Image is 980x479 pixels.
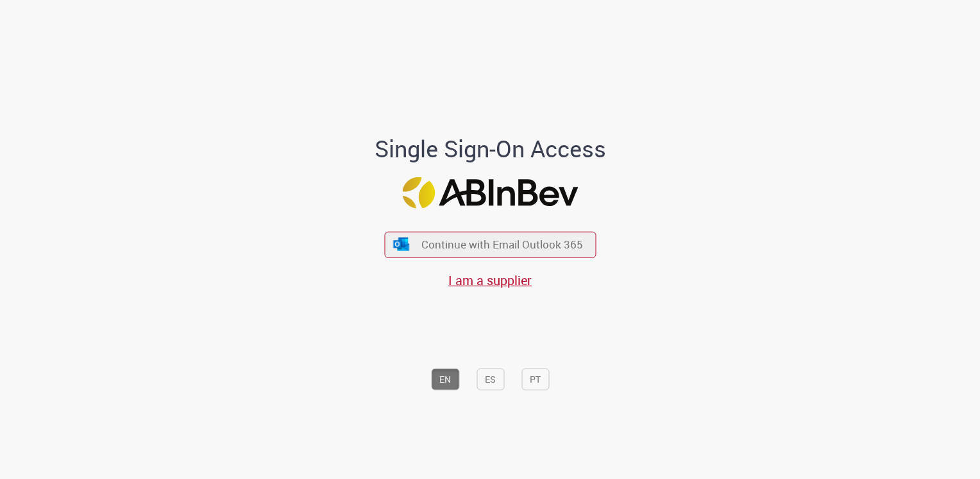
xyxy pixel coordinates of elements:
span: Continue with Email Outlook 365 [421,237,583,252]
h1: Single Sign-On Access [312,136,668,162]
img: Logo ABInBev [402,177,578,208]
img: ícone Azure/Microsoft 360 [393,238,410,251]
button: ES [477,368,504,390]
a: I am a supplier [448,271,532,288]
button: ícone Azure/Microsoft 360 Continue with Email Outlook 365 [384,231,596,257]
button: PT [521,368,549,390]
button: EN [431,368,459,390]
